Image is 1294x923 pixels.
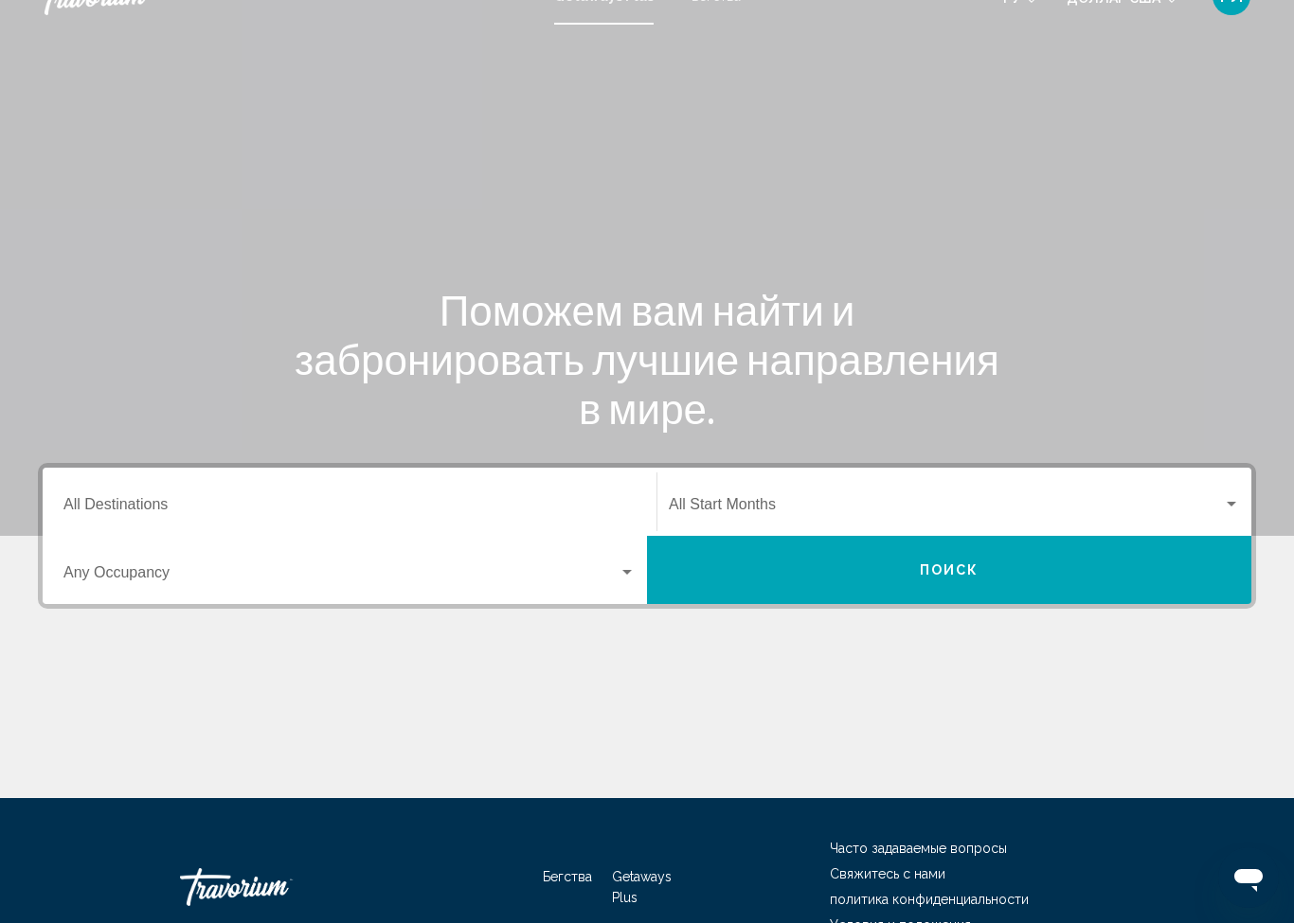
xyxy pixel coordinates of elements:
[830,892,1029,907] a: политика конфиденциальности
[543,869,592,884] a: Бегства
[1218,847,1279,908] iframe: Кнопка запуска окна обмена сообщениями
[647,536,1251,604] button: Поиск
[43,468,1251,604] div: Виджет поиска
[920,563,979,578] span: Поиск
[830,841,1007,856] a: Часто задаваемые вопросы
[830,866,945,881] a: Свяжитесь с нами
[180,859,369,915] a: Травориум
[292,285,1002,433] h1: Поможем вам найти и забронировать лучшие направления в мире.
[612,869,672,905] a: Getaways Plus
